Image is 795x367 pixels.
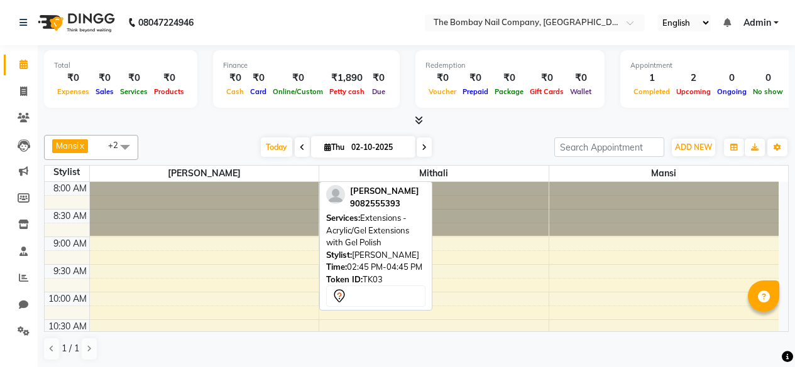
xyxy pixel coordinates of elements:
[54,87,92,96] span: Expenses
[223,71,247,85] div: ₹0
[567,87,595,96] span: Wallet
[672,139,715,156] button: ADD NEW
[675,142,712,152] span: ADD NEW
[326,87,368,96] span: Petty cash
[117,87,151,96] span: Services
[45,166,89,179] div: Stylist
[321,142,348,152] span: Thu
[151,71,187,85] div: ₹0
[350,186,419,196] span: [PERSON_NAME]
[151,87,187,96] span: Products
[46,320,89,333] div: 10:30 AM
[326,71,368,85] div: ₹1,890
[326,250,352,260] span: Stylist:
[56,141,79,151] span: Mansi
[630,71,673,85] div: 1
[425,60,595,71] div: Redemption
[62,342,79,355] span: 1 / 1
[369,87,388,96] span: Due
[549,166,779,181] span: Mansi
[223,60,390,71] div: Finance
[326,274,425,286] div: TK03
[108,140,128,150] span: +2
[326,185,345,204] img: profile
[326,249,425,262] div: [PERSON_NAME]
[673,71,714,85] div: 2
[368,71,390,85] div: ₹0
[350,198,419,210] div: 9082555393
[326,274,363,284] span: Token ID:
[630,87,673,96] span: Completed
[92,87,117,96] span: Sales
[326,213,360,223] span: Services:
[223,87,247,96] span: Cash
[567,71,595,85] div: ₹0
[750,87,786,96] span: No show
[326,261,425,274] div: 02:45 PM-04:45 PM
[51,237,89,250] div: 9:00 AM
[743,16,771,29] span: Admin
[247,71,270,85] div: ₹0
[261,137,292,157] span: Today
[51,182,89,195] div: 8:00 AM
[270,71,326,85] div: ₹0
[459,87,491,96] span: Prepaid
[51,210,89,223] div: 8:30 AM
[459,71,491,85] div: ₹0
[79,141,84,151] a: x
[51,265,89,278] div: 9:30 AM
[117,71,151,85] div: ₹0
[425,71,459,85] div: ₹0
[54,71,92,85] div: ₹0
[742,317,782,354] iframe: chat widget
[630,60,786,71] div: Appointment
[491,71,527,85] div: ₹0
[348,138,410,157] input: 2025-10-02
[527,87,567,96] span: Gift Cards
[491,87,527,96] span: Package
[714,87,750,96] span: Ongoing
[46,292,89,306] div: 10:00 AM
[326,262,347,272] span: Time:
[714,71,750,85] div: 0
[54,60,187,71] div: Total
[247,87,270,96] span: Card
[425,87,459,96] span: Voucher
[673,87,714,96] span: Upcoming
[554,137,664,157] input: Search Appointment
[319,166,549,181] span: Mithali
[527,71,567,85] div: ₹0
[32,5,118,40] img: logo
[270,87,326,96] span: Online/Custom
[326,213,409,247] span: Extensions - Acrylic/Gel Extensions with Gel Polish
[138,5,194,40] b: 08047224946
[750,71,786,85] div: 0
[92,71,117,85] div: ₹0
[90,166,319,181] span: [PERSON_NAME]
